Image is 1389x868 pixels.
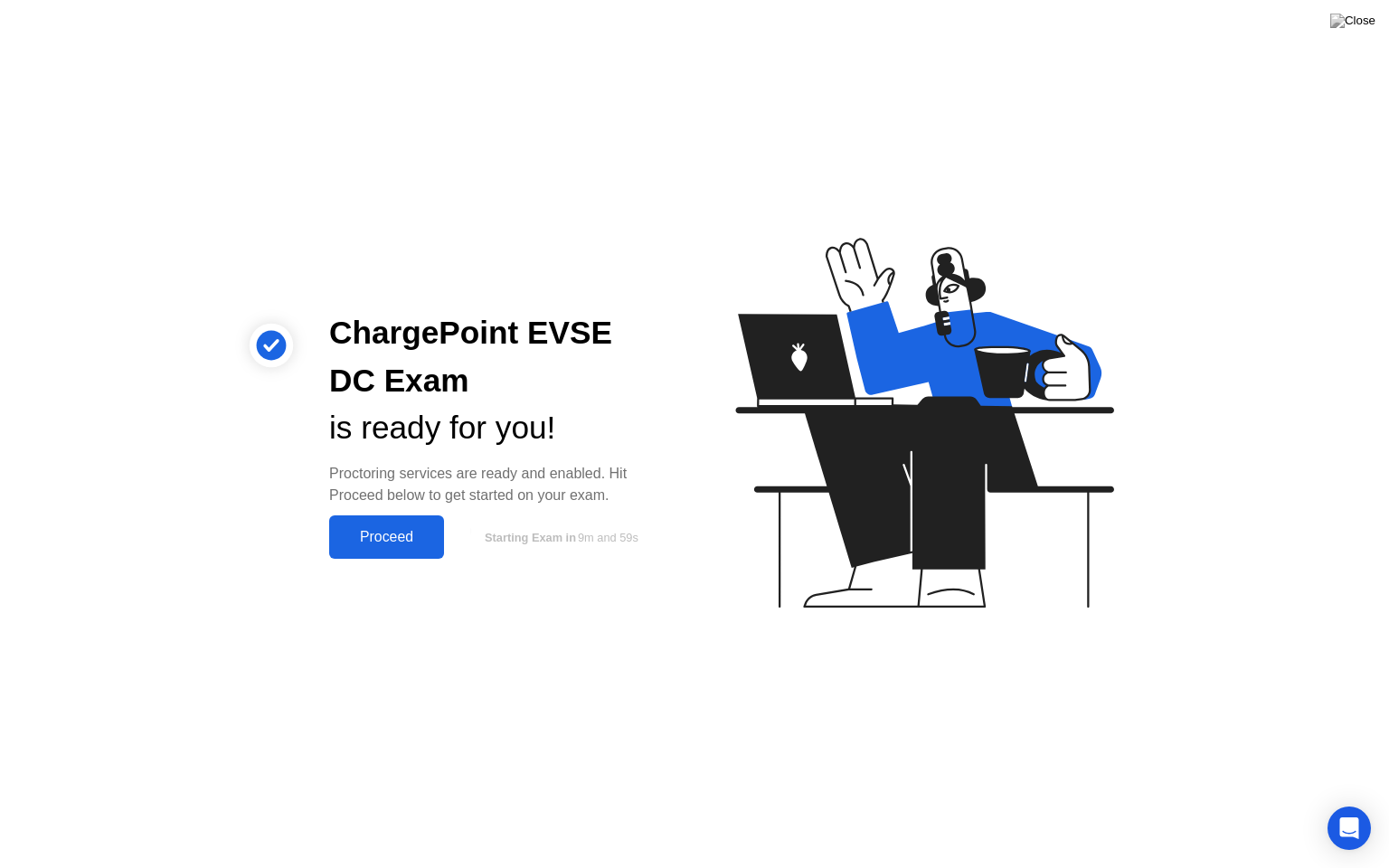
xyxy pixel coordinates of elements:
[578,531,638,544] span: 9m and 59s
[1328,807,1371,850] div: Open Intercom Messenger
[329,463,666,506] div: Proctoring services are ready and enabled. Hit Proceed below to get started on your exam.
[335,529,439,545] div: Proceed
[329,404,666,452] div: is ready for you!
[453,520,666,554] button: Starting Exam in9m and 59s
[329,515,444,559] button: Proceed
[1330,14,1375,28] img: Close
[329,309,666,405] div: ChargePoint EVSE DC Exam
